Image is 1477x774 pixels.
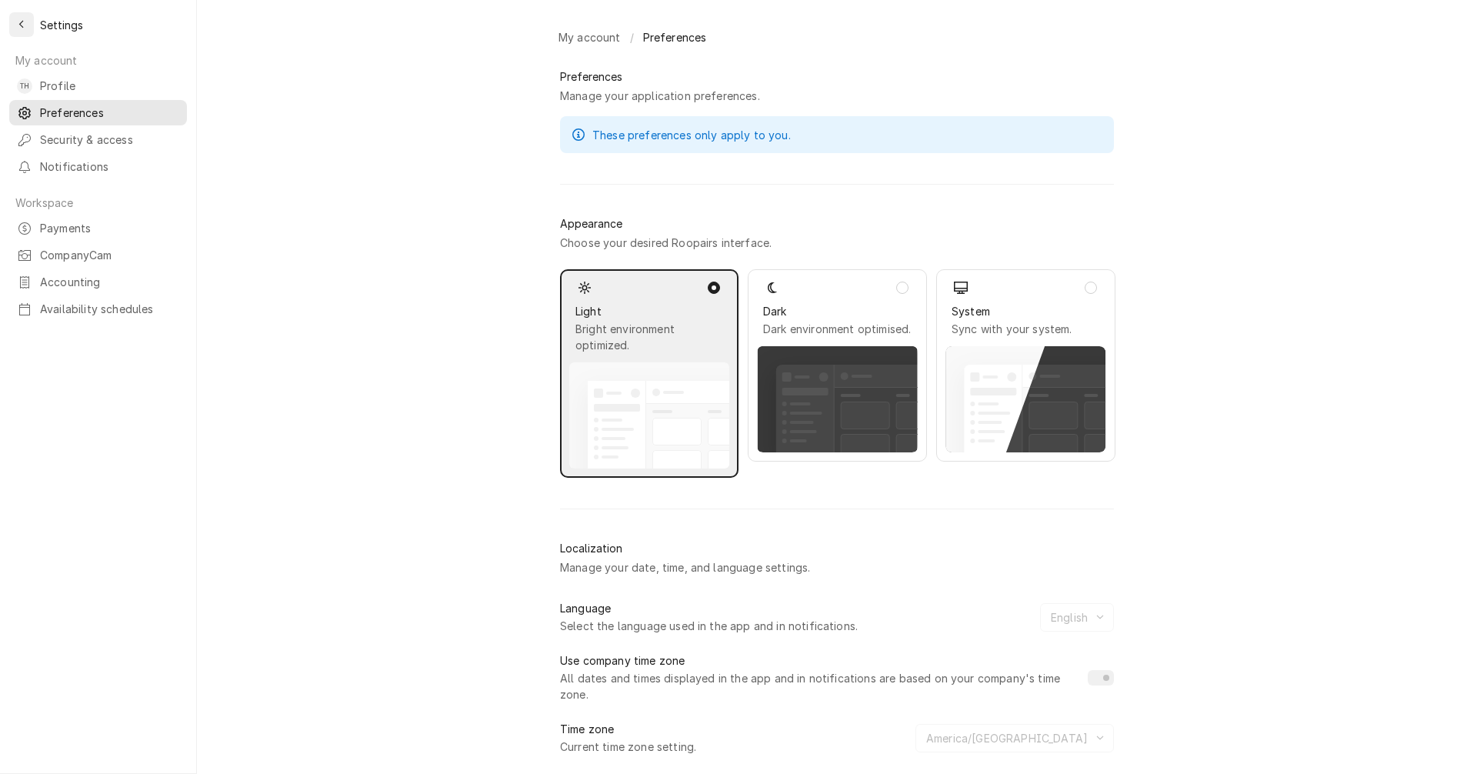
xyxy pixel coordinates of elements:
[560,540,622,556] div: Localization
[1048,609,1091,626] div: English
[40,247,179,263] span: CompanyCam
[643,29,707,45] span: Preferences
[560,215,622,232] div: Appearance
[40,132,179,148] span: Security & access
[9,73,187,98] a: THTara Hester's AvatarProfile
[17,78,32,94] div: Tara Hester's Avatar
[9,269,187,295] a: Accounting
[40,17,83,33] span: Settings
[592,127,791,143] p: These preferences only apply to you.
[630,29,634,45] span: /
[560,739,906,755] span: Current time zone setting.
[575,303,723,319] span: Light
[560,618,1031,634] span: Select the language used in the app and in notifications.
[560,269,738,478] div: LightBright environment optimized.
[9,12,34,37] button: Back to previous page
[560,88,760,104] div: Manage your application preferences.
[40,78,179,94] span: Profile
[936,269,1115,462] div: SystemSync with your system.
[9,100,187,125] a: Preferences
[560,670,1079,702] span: All dates and times displayed in the app and in notifications are based on your company's time zone.
[40,158,179,175] span: Notifications
[560,235,772,251] div: Choose your desired Roopairs interface.
[17,78,32,94] div: TH
[560,721,614,737] label: Time zone
[560,68,622,85] div: Preferences
[748,269,927,462] div: DarkDark environment optimised.
[9,154,187,179] a: Notifications
[40,274,179,290] span: Accounting
[40,301,179,317] span: Availability schedules
[575,321,723,353] span: Bright environment optimized.
[763,321,912,337] span: Dark environment optimised.
[40,105,179,121] span: Preferences
[763,303,912,319] span: Dark
[952,321,1100,337] span: Sync with your system.
[915,724,1114,752] button: America/[GEOGRAPHIC_DATA]
[9,242,187,268] a: CompanyCam
[1040,603,1114,632] button: English
[637,25,713,50] a: Preferences
[560,600,611,616] label: Language
[9,127,187,152] a: Security & access
[40,220,179,236] span: Payments
[952,303,1100,319] span: System
[560,559,810,575] div: Manage your date, time, and language settings.
[560,652,685,669] label: Use company time zone
[9,296,187,322] a: Availability schedules
[923,730,1091,746] div: America/[GEOGRAPHIC_DATA]
[9,215,187,241] a: Payments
